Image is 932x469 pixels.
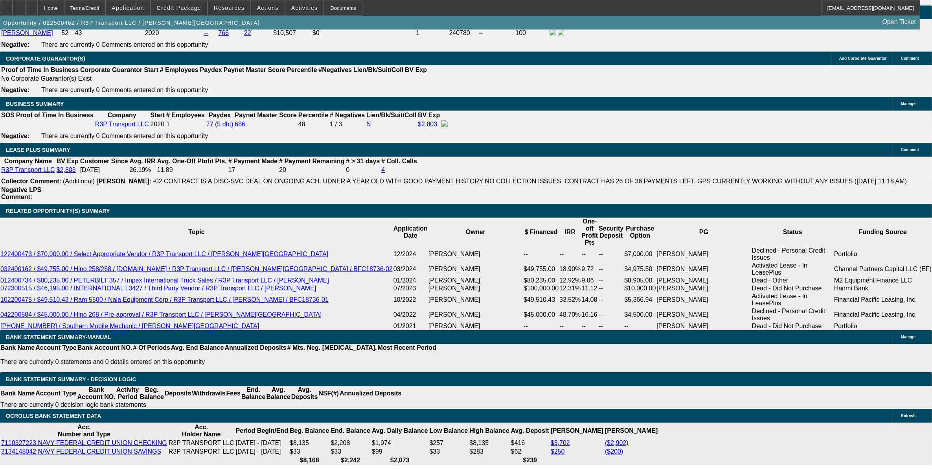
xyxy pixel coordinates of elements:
td: 11.12 [581,284,598,292]
td: 48.70% [559,307,581,322]
span: Application [112,5,144,11]
span: 1 [166,121,170,127]
td: -- [624,322,656,330]
th: Activity Period [116,386,140,401]
span: RELATED OPPORTUNITY(S) SUMMARY [6,208,110,214]
th: Bank Account NO. [77,344,133,352]
a: ($200) [605,448,623,455]
th: Account Type [35,386,77,401]
td: Hanmi Bank [834,284,932,292]
a: $2,803 [418,121,437,127]
th: Application Date [393,218,428,247]
b: Negative LPS Comment: [1,186,41,200]
td: 9.06 [581,277,598,284]
td: R3P TRANSPORT LLC [168,439,235,447]
span: There are currently 0 Comments entered on this opportunity [41,87,208,93]
span: Manage [901,335,915,339]
td: [DATE] - [DATE] [235,439,289,447]
div: 1 / 3 [330,121,365,128]
td: -- [598,322,624,330]
td: 03/2024 [393,262,428,277]
td: [PERSON_NAME] [656,284,751,292]
td: Channel Partners Capital LLC (EF) [834,262,932,277]
b: Negative: [1,41,29,48]
td: 07/2023 [393,284,428,292]
th: Avg. Daily Balance [371,423,428,438]
th: Status [752,218,834,247]
td: Dead - Other [752,277,834,284]
td: Activated Lease - In LeasePlus [752,292,834,307]
span: Comment [901,56,919,61]
td: -- [598,247,624,262]
td: [PERSON_NAME] [656,307,751,322]
td: 17 [228,166,278,174]
img: facebook-icon.png [441,120,448,127]
th: $239 [511,456,550,464]
td: $33 [289,448,329,456]
td: Financial Pacific Leasing, Inc. [834,307,932,322]
a: 122400473 / $70,000.00 / Select Appropriate Vendor / R3P Transport LLC / [PERSON_NAME][GEOGRAPHIC... [0,251,328,257]
a: N [366,121,371,127]
span: -02 CONTRACT IS A DISC-SVC DEAL ON ONGOING ACH. UDNER A YEAR OLD WITH GOOD PAYMENT HISTORY NO COL... [153,178,907,185]
td: [PERSON_NAME] [428,284,523,292]
span: Comment [901,148,919,152]
td: 26.19% [129,166,156,174]
td: 9.72 [581,262,598,277]
p: There are currently 0 statements and 0 details entered on this opportunity [0,358,436,366]
td: M2 Equipment Finance LLC [834,277,932,284]
a: $3,702 [551,439,570,446]
th: One-off Profit Pts [581,218,598,247]
td: $5,366.94 [624,292,656,307]
td: -- [559,322,581,330]
div: 48 [298,121,328,128]
td: $283 [469,448,509,456]
td: $45,000.00 [523,307,559,322]
b: Company [108,112,136,118]
td: -- [598,277,624,284]
span: LEASE PLUS SUMMARY [6,147,70,153]
b: Company Name [4,158,52,164]
th: Acc. Number and Type [1,423,167,438]
th: # Of Periods [133,344,171,352]
td: $10,507 [273,29,311,37]
b: Corporate Guarantor [80,66,142,73]
img: linkedin-icon.png [558,29,564,35]
td: 33.52% [559,292,581,307]
th: Annualized Deposits [224,344,287,352]
b: BV Exp [405,66,427,73]
span: (Additional) [63,178,95,185]
td: 1 [415,29,448,37]
td: 10/2022 [393,292,428,307]
td: 14.08 [581,292,598,307]
td: 01/2021 [393,322,428,330]
th: [PERSON_NAME] [605,423,658,438]
b: Percentile [298,112,328,118]
a: 77 (5 dbt) [206,121,233,127]
b: # Payment Made [228,158,278,164]
td: [PERSON_NAME] [428,307,523,322]
a: 686 [235,121,245,127]
td: $4,500.00 [624,307,656,322]
td: -- [559,247,581,262]
td: $416 [511,439,550,447]
b: # Employees [166,112,205,118]
b: #Negatives [319,66,352,73]
a: 4 [381,166,385,173]
a: [PERSON_NAME] [1,30,53,36]
td: $49,510.43 [523,292,559,307]
td: -- [479,29,515,37]
b: Start [144,66,158,73]
td: Declined - Personal Credit Issues [752,247,834,262]
td: 12/2024 [393,247,428,262]
td: 01/2024 [393,277,428,284]
th: SOS [1,111,15,119]
td: R3P TRANSPORT LLC [168,448,235,456]
th: $2,073 [371,456,428,464]
b: Avg. IRR [130,158,156,164]
span: Bank Statement Summary - Decision Logic [6,376,136,382]
b: # Coll. Calls [381,158,417,164]
b: Avg. One-Off Ptofit Pts. [157,158,227,164]
th: $8,168 [289,456,329,464]
b: BV Exp [57,158,79,164]
span: There are currently 0 Comments entered on this opportunity [41,133,208,139]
